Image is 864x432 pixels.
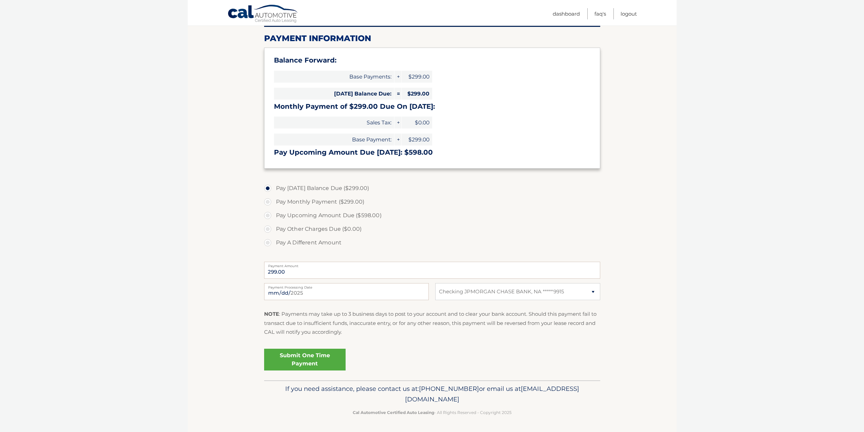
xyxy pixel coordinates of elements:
[274,148,590,157] h3: Pay Upcoming Amount Due [DATE]: $598.00
[621,8,637,19] a: Logout
[553,8,580,19] a: Dashboard
[264,311,279,317] strong: NOTE
[394,117,401,128] span: +
[269,409,596,416] p: - All Rights Reserved - Copyright 2025
[402,117,432,128] span: $0.00
[274,134,394,145] span: Base Payment:
[274,71,394,83] span: Base Payments:
[227,4,299,24] a: Cal Automotive
[353,410,434,415] strong: Cal Automotive Certified Auto Leasing
[274,56,590,65] h3: Balance Forward:
[402,71,432,83] span: $299.00
[594,8,606,19] a: FAQ's
[419,385,479,393] span: [PHONE_NUMBER]
[264,283,429,300] input: Payment Date
[264,195,600,209] label: Pay Monthly Payment ($299.00)
[264,222,600,236] label: Pay Other Charges Due ($0.00)
[264,262,600,267] label: Payment Amount
[264,236,600,249] label: Pay A Different Amount
[402,88,432,100] span: $299.00
[264,182,600,195] label: Pay [DATE] Balance Due ($299.00)
[274,117,394,128] span: Sales Tax:
[264,283,429,289] label: Payment Processing Date
[264,33,600,44] h2: Payment Information
[394,71,401,83] span: +
[402,134,432,145] span: $299.00
[264,310,600,336] p: : Payments may take up to 3 business days to post to your account and to clear your bank account....
[394,88,401,100] span: =
[274,88,394,100] span: [DATE] Balance Due:
[264,262,600,279] input: Payment Amount
[269,383,596,405] p: If you need assistance, please contact us at: or email us at
[274,102,590,111] h3: Monthly Payment of $299.00 Due On [DATE]:
[264,209,600,222] label: Pay Upcoming Amount Due ($598.00)
[264,349,346,370] a: Submit One Time Payment
[394,134,401,145] span: +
